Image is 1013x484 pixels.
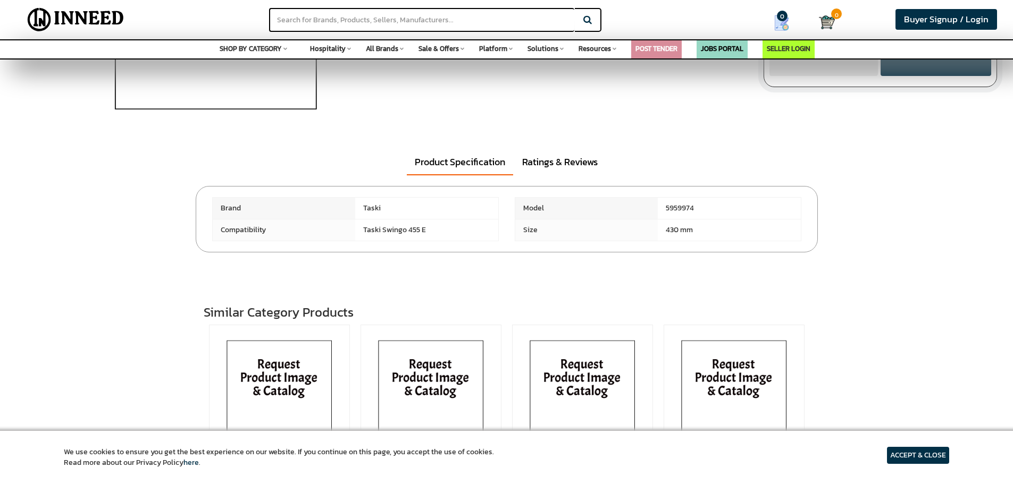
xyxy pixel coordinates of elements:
img: TASKI Driving Disc standard 43cm 8504410 [518,329,647,467]
span: Model [515,198,658,219]
span: 0 [777,11,788,21]
input: Search for Brands, Products, Sellers, Manufacturers... [269,8,574,32]
span: Resources [579,44,611,54]
span: Sale & Offers [418,44,459,54]
span: Buyer Signup / Login [904,13,989,26]
a: POST TENDER [635,44,677,54]
span: Hospitality [310,44,346,54]
img: Show My Quotes [774,15,790,31]
span: Taski [355,198,498,219]
span: 0 [831,9,842,19]
span: Solutions [528,44,558,54]
img: Cart [819,14,835,30]
img: TASKI Scrubbing Brush 43 cm 8504750 [366,329,496,467]
span: Brand [213,198,356,219]
span: Taski Swingo 455 E [355,219,498,241]
img: TASKI Water Tank 8504390 [215,329,344,467]
span: Platform [479,44,507,54]
a: SELLER LOGIN [767,44,810,54]
h3: Similar Category Products [204,305,810,319]
a: Product Specification [407,150,513,175]
span: Compatibility [213,219,356,241]
a: JOBS PORTAL [701,44,743,54]
a: Cart 0 [819,11,829,34]
img: TASKI Hi speed driving disc 7510030 [669,329,799,467]
article: We use cookies to ensure you get the best experience on our website. If you continue on this page... [64,447,494,468]
span: SHOP BY CATEGORY [220,44,282,54]
a: my Quotes 0 [753,11,819,35]
a: Buyer Signup / Login [895,9,997,30]
article: ACCEPT & CLOSE [887,447,949,464]
span: 5959974 [658,198,801,219]
a: here [183,457,199,468]
span: All Brands [366,44,398,54]
img: Inneed.Market [19,6,133,33]
span: Size [515,219,658,241]
span: 430 mm [658,219,801,241]
a: Ratings & Reviews [514,150,606,174]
